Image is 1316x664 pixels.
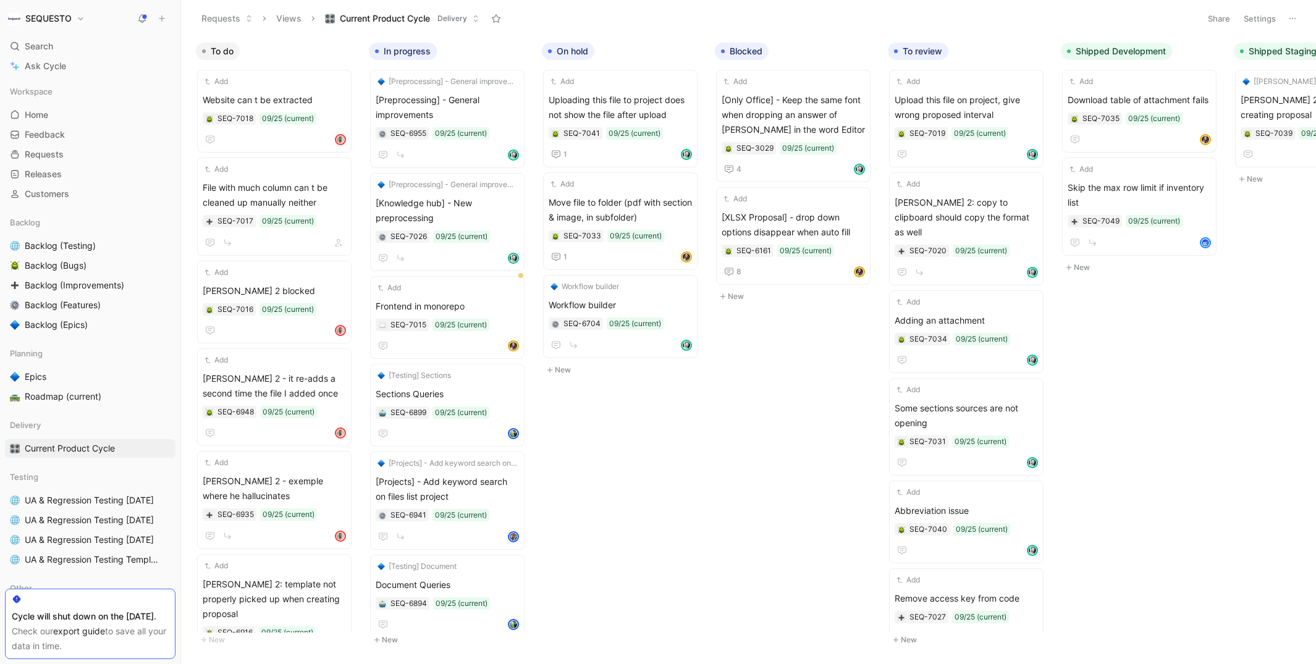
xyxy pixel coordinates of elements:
[897,437,906,446] button: 🪲
[889,378,1044,476] a: AddSome sections sources are not opening09/25 (current)avatar
[1070,114,1079,123] button: 🪲
[509,151,518,159] img: avatar
[609,317,661,330] div: 09/25 (current)
[7,493,22,508] button: 🌐
[10,495,20,505] img: 🌐
[203,266,230,279] button: Add
[1201,238,1210,247] img: avatar
[895,195,1038,240] span: [PERSON_NAME] 2: copy to clipboard should copy the format as well
[724,144,733,153] button: 🪲
[5,344,175,363] div: Planning
[552,130,559,138] img: 🪲
[5,256,175,275] a: 🪲Backlog (Bugs)
[263,508,314,521] div: 09/25 (current)
[855,165,864,174] img: avatar
[542,43,594,60] button: On hold
[736,142,774,154] div: SEQ-3029
[378,321,387,329] button: ☁️
[895,178,922,190] button: Add
[25,299,101,311] span: Backlog (Features)
[722,210,865,240] span: [XLSX Proposal] - drop down options disappear when auto fill
[897,129,906,138] button: 🪲
[376,474,519,504] span: [Projects] - Add keyword search on files list project
[5,316,175,334] a: 🔷Backlog (Epics)
[336,326,345,335] img: avatar
[549,178,576,190] button: Add
[542,363,705,377] button: New
[7,441,22,456] button: 🎛️
[376,387,519,401] span: Sections Queries
[10,85,53,98] span: Workspace
[552,233,559,240] img: 🪲
[855,267,864,276] img: avatar
[550,283,558,290] img: 🔷
[1068,180,1211,210] span: Skip the max row limit if inventory list
[563,230,601,242] div: SEQ-7033
[909,435,946,448] div: SEQ-7031
[1243,129,1252,138] button: 🪲
[1061,43,1172,60] button: Shipped Development
[563,317,601,330] div: SEQ-6704
[378,181,385,188] img: 🔷
[682,341,691,350] img: avatar
[340,12,430,25] span: Current Product Cycle
[736,268,741,275] span: 8
[563,253,567,261] span: 1
[7,258,22,273] button: 🪲
[325,14,335,23] img: 🎛️
[1071,218,1078,225] img: ➕
[376,196,519,225] span: [Knowledge hub] - New preprocessing
[25,442,115,455] span: Current Product Cycle
[203,180,346,210] span: File with much column can t be cleaned up manually neither
[8,12,20,25] img: SEQUESTO
[5,37,175,56] div: Search
[682,150,691,159] img: avatar
[370,452,525,550] a: 🔷[Projects] - Add keyword search on files list project[Projects] - Add keyword search on files li...
[5,296,175,314] a: ⚙️Backlog (Features)
[1244,130,1251,138] img: 🪲
[378,129,387,138] div: ⚙️
[25,319,88,331] span: Backlog (Epics)
[722,75,749,88] button: Add
[7,389,22,404] button: 🛣️
[217,215,253,227] div: SEQ-7017
[722,162,744,177] button: 4
[10,300,20,310] img: ⚙️
[5,344,175,406] div: Planning🔷Epics🛣️Roadmap (current)
[895,296,922,308] button: Add
[5,416,175,458] div: Delivery🎛️Current Product Cycle
[370,364,525,447] a: 🔷[Testing] SectionsSections Queries09/25 (current)avatar
[369,43,437,60] button: In progress
[898,439,905,446] img: 🪲
[5,468,175,486] div: Testing
[206,306,213,314] img: 🪲
[217,303,253,316] div: SEQ-7016
[909,245,947,257] div: SEQ-7020
[509,342,518,350] img: avatar
[197,261,352,343] a: Add[PERSON_NAME] 2 blocked09/25 (current)avatar
[551,232,560,240] button: 🪲
[1062,70,1217,153] a: AddDownload table of attachment fails09/25 (current)avatar
[25,371,46,383] span: Epics
[262,112,314,125] div: 09/25 (current)
[562,280,619,293] span: Workflow builder
[206,409,213,416] img: 🪲
[5,106,175,124] a: Home
[1068,163,1095,175] button: Add
[262,303,314,316] div: 09/25 (current)
[5,491,175,510] a: 🌐UA & Regression Testing [DATE]
[390,319,426,331] div: SEQ-7015
[722,264,744,279] button: 8
[1070,217,1079,225] div: ➕
[10,443,20,453] img: 🎛️
[509,254,518,263] img: avatar
[1028,268,1037,277] img: avatar
[1082,215,1120,227] div: SEQ-7049
[1242,78,1250,85] img: 🔷
[897,335,906,343] button: 🪲
[10,392,20,401] img: 🛣️
[898,130,905,138] img: 🪲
